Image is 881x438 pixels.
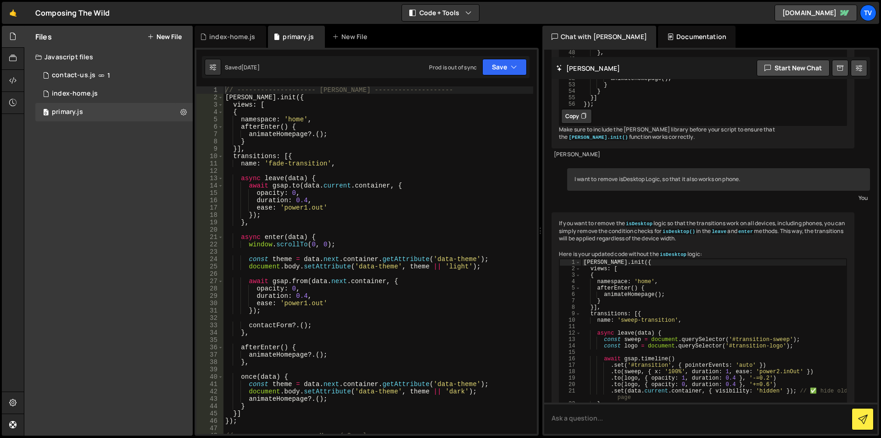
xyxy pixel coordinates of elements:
div: 9 [560,311,581,317]
div: 15 [560,349,581,356]
div: index-home.js [209,32,255,41]
div: 13 [560,336,581,343]
div: 6 [196,123,223,131]
div: 44 [196,403,223,410]
div: 30 [196,300,223,307]
a: 🤙 [2,2,24,24]
div: 5 [196,116,223,123]
div: primary.js [52,108,83,116]
button: Copy [561,109,592,124]
div: 22 [560,401,581,407]
div: 20 [560,381,581,388]
div: 31 [196,307,223,314]
div: 20 [196,226,223,233]
div: 40 [196,373,223,381]
div: 49 [560,56,581,63]
div: 25 [196,263,223,270]
div: 36 [196,344,223,351]
div: 27 [196,278,223,285]
div: 15558/41212.js [35,103,193,121]
div: 15558/41188.js [35,85,193,103]
div: 8 [196,138,223,145]
div: 11 [560,324,581,330]
div: You [569,193,868,203]
div: 4 [196,108,223,116]
div: 46 [196,417,223,425]
div: New File [332,32,371,41]
div: 1 [560,259,581,266]
div: 32 [196,314,223,322]
div: 2 [560,266,581,272]
div: 18 [560,369,581,375]
div: 21 [196,233,223,241]
div: index-home.js [52,90,98,98]
div: 13 [196,175,223,182]
div: 18 [196,211,223,219]
div: I want to remove isDesktop Logic, so that it also works on phone. [567,168,870,191]
div: 35 [196,336,223,344]
div: primary.js [283,32,314,41]
div: 43 [196,395,223,403]
div: 39 [196,366,223,373]
div: Prod is out of sync [429,63,477,71]
a: TV [860,5,876,21]
div: 54 [560,88,581,95]
code: isDesktop [659,251,687,258]
div: 3 [560,272,581,279]
div: 34 [196,329,223,336]
div: 2 [196,94,223,101]
div: 15558/41560.js [35,66,193,85]
div: 26 [196,270,223,278]
div: 17 [560,362,581,369]
h2: Files [35,32,52,42]
button: New File [147,33,182,40]
div: 29 [196,292,223,300]
code: leave [711,228,727,235]
div: 6 [560,291,581,298]
div: Chat with [PERSON_NAME] [542,26,656,48]
div: Javascript files [24,48,193,66]
div: 55 [560,95,581,101]
div: 37 [196,351,223,358]
button: Save [482,59,527,75]
button: Start new chat [757,60,830,76]
div: 10 [196,153,223,160]
div: [PERSON_NAME] [554,151,852,159]
code: isDesktop [625,221,653,227]
button: Code + Tools [402,5,479,21]
a: [DOMAIN_NAME] [775,5,857,21]
div: contact-us.js [52,71,95,80]
div: Saved [225,63,260,71]
div: 14 [196,182,223,189]
div: 47 [196,425,223,432]
div: 22 [196,241,223,248]
span: 0 [43,109,49,117]
h2: [PERSON_NAME] [556,64,620,73]
div: 16 [560,356,581,362]
div: 48 [560,50,581,56]
div: 16 [196,197,223,204]
div: 7 [560,298,581,304]
span: 1 [107,72,110,79]
div: 19 [560,375,581,381]
div: 21 [560,388,581,401]
div: 8 [560,304,581,311]
div: 11 [196,160,223,167]
div: 33 [196,322,223,329]
div: 19 [196,219,223,226]
div: Documentation [658,26,736,48]
div: [DATE] [241,63,260,71]
div: 10 [560,317,581,324]
div: 41 [196,381,223,388]
div: 56 [560,101,581,108]
div: 7 [196,131,223,138]
div: Composing The Wild [35,7,110,18]
div: 15 [196,189,223,197]
div: 4 [560,279,581,285]
div: 9 [196,145,223,153]
div: 53 [560,82,581,88]
div: 45 [196,410,223,417]
code: enter [737,228,754,235]
div: 14 [560,343,581,349]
